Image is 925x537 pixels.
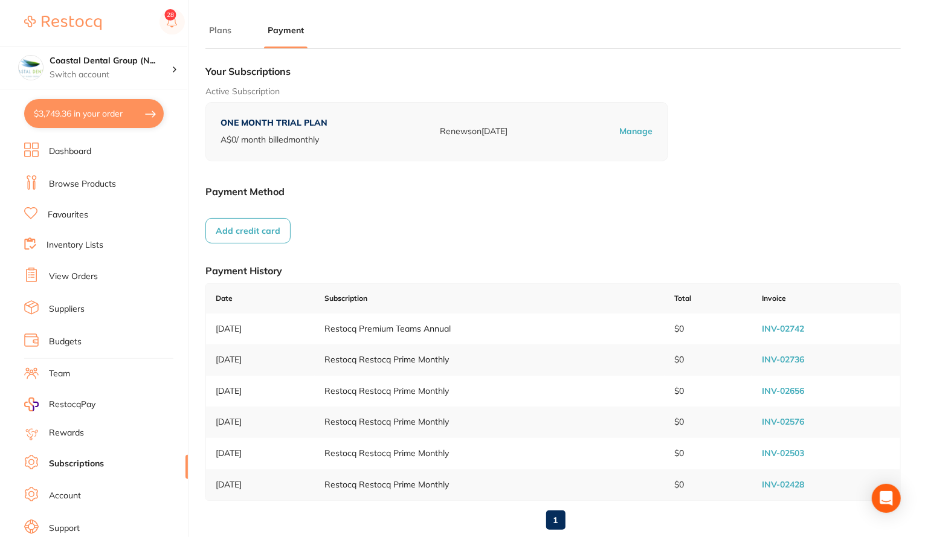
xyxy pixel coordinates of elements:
p: A$ 0 / month billed monthly [221,134,327,146]
td: [DATE] [206,344,315,376]
p: Active Subscription [205,86,901,98]
td: Restocq Restocq Prime Monthly [315,407,665,438]
td: [DATE] [206,469,315,501]
td: Restocq Restocq Prime Monthly [315,469,665,501]
img: RestocqPay [24,397,39,411]
p: Switch account [50,69,172,81]
h1: Your Subscriptions [205,65,901,77]
a: Team [49,368,70,380]
td: Restocq Premium Teams Annual [315,314,665,345]
div: Open Intercom Messenger [872,484,901,513]
button: $3,749.36 in your order [24,99,164,128]
img: Restocq Logo [24,16,102,30]
button: Plans [205,25,235,36]
p: Renews on [DATE] [440,126,508,138]
a: INV-02656 [762,385,804,396]
a: Budgets [49,336,82,348]
a: 1 [546,508,566,532]
span: RestocqPay [49,399,95,411]
a: Browse Products [49,178,116,190]
td: [DATE] [206,314,315,345]
a: INV-02736 [762,354,804,365]
td: $0 [665,314,752,345]
p: ONE MONTH TRIAL PLAN [221,117,327,129]
a: RestocqPay [24,397,95,411]
a: INV-02742 [762,323,804,334]
td: Restocq Restocq Prime Monthly [315,344,665,376]
td: $0 [665,344,752,376]
td: [DATE] [206,438,315,469]
button: Payment [264,25,308,36]
a: Subscriptions [49,458,104,470]
a: Rewards [49,427,84,439]
td: [DATE] [206,376,315,407]
a: INV-02428 [762,479,804,490]
a: Dashboard [49,146,91,158]
h1: Payment History [205,265,901,277]
a: INV-02576 [762,416,804,427]
td: Total [665,284,752,314]
td: Restocq Restocq Prime Monthly [315,438,665,469]
td: Invoice [752,284,900,314]
img: Coastal Dental Group (Newcastle) [19,56,43,80]
a: Suppliers [49,303,85,315]
h1: Payment Method [205,185,901,198]
a: Support [49,523,80,535]
td: $0 [665,469,752,501]
button: Add credit card [205,218,291,243]
td: Subscription [315,284,665,314]
td: [DATE] [206,407,315,438]
td: $0 [665,407,752,438]
a: Inventory Lists [47,239,103,251]
td: Restocq Restocq Prime Monthly [315,376,665,407]
a: Restocq Logo [24,9,102,37]
a: INV-02503 [762,448,804,458]
a: View Orders [49,271,98,283]
td: $0 [665,376,752,407]
a: Account [49,490,81,502]
td: $0 [665,438,752,469]
p: Manage [620,126,653,138]
h4: Coastal Dental Group (Newcastle) [50,55,172,67]
td: Date [206,284,315,314]
a: Favourites [48,209,88,221]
